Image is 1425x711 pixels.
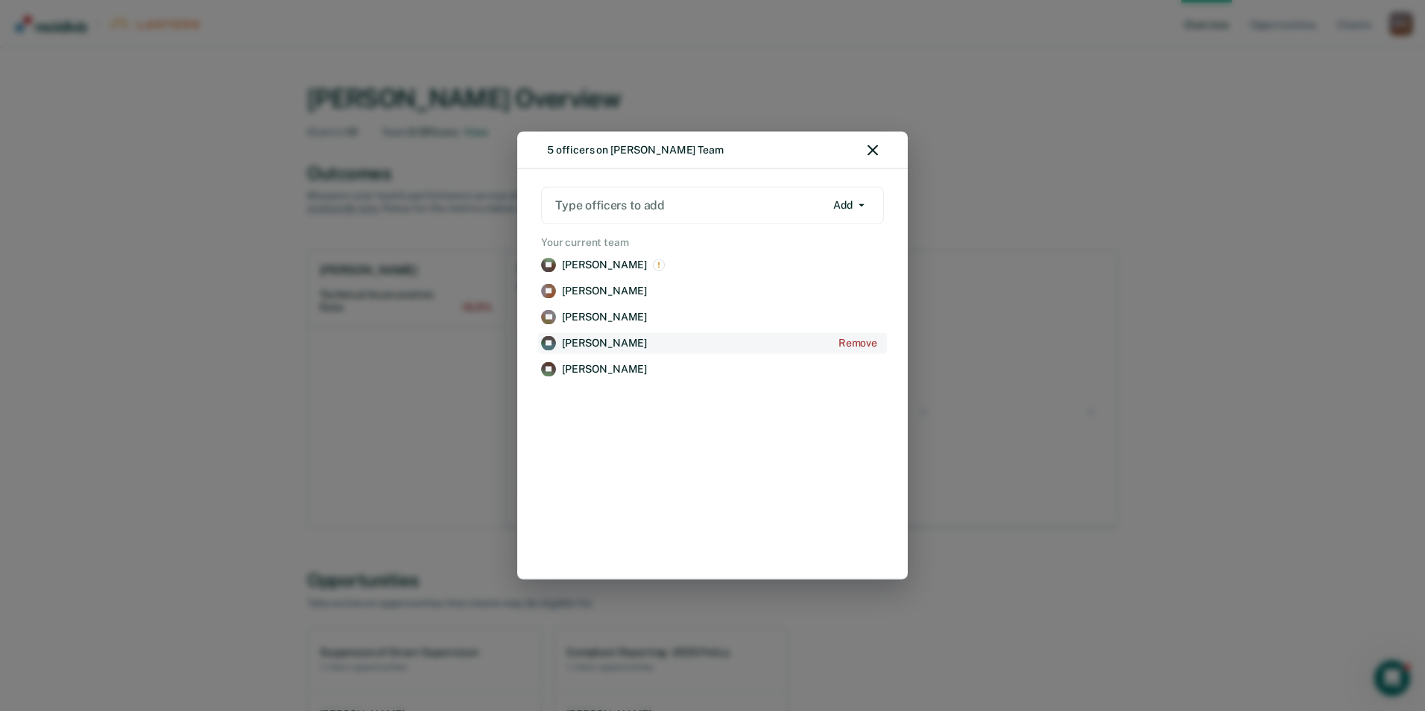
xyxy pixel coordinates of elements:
[562,259,647,271] p: [PERSON_NAME]
[562,285,647,297] p: [PERSON_NAME]
[538,236,887,248] h2: Your current team
[562,311,647,323] p: [PERSON_NAME]
[562,363,647,376] p: [PERSON_NAME]
[538,307,887,327] a: View supervision staff details for Kelsi Stanton
[547,144,724,157] div: 5 officers on [PERSON_NAME] Team
[827,193,871,217] button: Add
[562,337,647,350] p: [PERSON_NAME]
[538,333,887,353] a: View supervision staff details for Justin Vaughn
[538,281,887,301] a: View supervision staff details for Leah Colwell
[538,255,887,275] a: View supervision staff details for Tracie N. Arnold
[653,259,665,271] img: This is an excluded officer
[832,333,884,353] button: Add Justin Vaughn to the list of officers to remove from Kelci Wright's team.
[538,359,887,379] a: View supervision staff details for Alyson Volkman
